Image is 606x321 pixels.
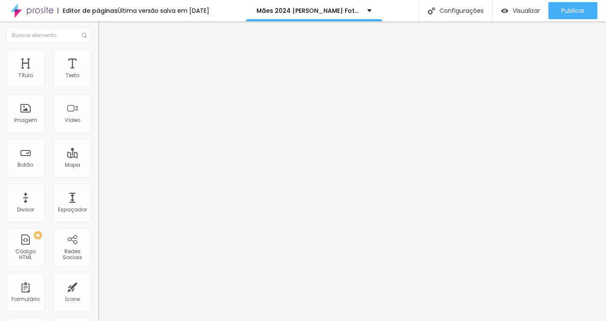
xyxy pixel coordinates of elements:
button: Visualizar [493,2,548,19]
p: Mães 2024 [PERSON_NAME] Fotografia [257,8,361,14]
img: Icone [428,7,435,14]
div: Mapa [65,162,80,168]
div: Formulário [12,296,40,302]
div: Espaçador [58,207,87,213]
div: Título [18,72,33,78]
iframe: Editor [98,21,606,321]
div: Última versão salva em [DATE] [118,8,209,14]
div: Divisor [17,207,34,213]
div: Editor de páginas [58,8,118,14]
div: Botão [18,162,34,168]
img: view-1.svg [501,7,508,14]
div: Ícone [65,296,80,302]
div: Redes Sociais [55,249,89,261]
div: Imagem [14,117,37,123]
div: Texto [66,72,79,78]
div: Vídeo [65,117,80,123]
span: Visualizar [513,7,540,14]
img: Icone [82,33,87,38]
div: Código HTML [9,249,42,261]
input: Buscar elemento [6,28,92,43]
span: Publicar [561,7,585,14]
button: Publicar [548,2,597,19]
